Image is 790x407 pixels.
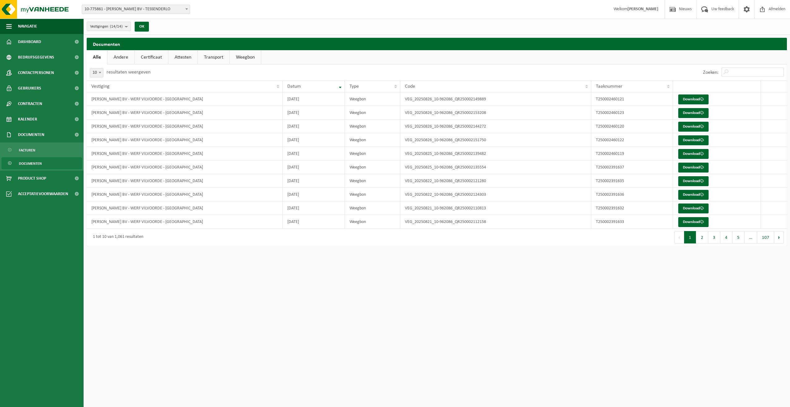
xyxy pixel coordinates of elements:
span: Product Shop [18,171,46,186]
td: [PERSON_NAME] BV - WERF VILVOORDE - [GEOGRAPHIC_DATA] [87,106,283,120]
td: VEG_20250822_10-962086_QR250002121280 [400,174,591,188]
button: 4 [720,231,732,243]
td: VEG_20250826_10-962086_QR250002153208 [400,106,591,120]
a: Facturen [2,144,82,156]
td: [PERSON_NAME] BV - WERF VILVOORDE - [GEOGRAPHIC_DATA] [87,201,283,215]
td: [PERSON_NAME] BV - WERF VILVOORDE - [GEOGRAPHIC_DATA] [87,147,283,160]
td: T250002460122 [591,133,673,147]
span: Dashboard [18,34,41,50]
td: T250002391632 [591,201,673,215]
td: [DATE] [283,120,345,133]
td: [DATE] [283,160,345,174]
td: Weegbon [345,174,400,188]
span: Kalender [18,112,37,127]
td: [DATE] [283,106,345,120]
span: Contracten [18,96,42,112]
span: Taaknummer [596,84,623,89]
td: Weegbon [345,133,400,147]
a: Documenten [2,157,82,169]
td: T250002391633 [591,215,673,229]
span: Vestiging [91,84,110,89]
td: Weegbon [345,92,400,106]
span: Vestigingen [90,22,123,31]
td: VEG_20250826_10-962086_QR250002151750 [400,133,591,147]
span: Datum [287,84,301,89]
a: Andere [107,50,134,64]
td: Weegbon [345,215,400,229]
td: Weegbon [345,106,400,120]
td: [DATE] [283,188,345,201]
td: T250002391636 [591,188,673,201]
td: Weegbon [345,201,400,215]
button: 3 [708,231,720,243]
a: Download [678,203,709,213]
a: Download [678,108,709,118]
button: Next [774,231,784,243]
td: T250002460120 [591,120,673,133]
span: Documenten [18,127,44,142]
span: Code [405,84,415,89]
a: Download [678,163,709,173]
button: 1 [684,231,696,243]
button: 2 [696,231,708,243]
span: Type [349,84,359,89]
td: [PERSON_NAME] BV - WERF VILVOORDE - [GEOGRAPHIC_DATA] [87,92,283,106]
span: Acceptatievoorwaarden [18,186,68,202]
td: [DATE] [283,215,345,229]
span: Contactpersonen [18,65,54,81]
span: 10 [90,68,103,77]
button: OK [135,22,149,32]
a: Attesten [168,50,197,64]
td: T250002460119 [591,147,673,160]
a: Download [678,217,709,227]
td: [DATE] [283,201,345,215]
td: VEG_20250826_10-962086_QR250002144272 [400,120,591,133]
a: Download [678,176,709,186]
td: T250002391637 [591,160,673,174]
button: Vestigingen(14/14) [87,22,131,31]
a: Alle [87,50,107,64]
count: (14/14) [110,24,123,28]
td: [DATE] [283,174,345,188]
td: VEG_20250825_10-962086_QR250002139482 [400,147,591,160]
td: [PERSON_NAME] BV - WERF VILVOORDE - [GEOGRAPHIC_DATA] [87,160,283,174]
span: 10-775861 - YVES MAES BV - TESSENDERLO [82,5,190,14]
strong: [PERSON_NAME] [627,7,658,11]
td: [PERSON_NAME] BV - WERF VILVOORDE - [GEOGRAPHIC_DATA] [87,215,283,229]
a: Download [678,135,709,145]
a: Transport [198,50,229,64]
td: [PERSON_NAME] BV - WERF VILVOORDE - [GEOGRAPHIC_DATA] [87,120,283,133]
td: [DATE] [283,92,345,106]
h2: Documenten [87,38,787,50]
td: T250002460123 [591,106,673,120]
label: Zoeken: [703,70,718,75]
a: Download [678,94,709,104]
td: [DATE] [283,133,345,147]
td: T250002391635 [591,174,673,188]
span: … [744,231,757,243]
span: Navigatie [18,19,37,34]
td: VEG_20250822_10-962086_QR250002124303 [400,188,591,201]
a: Download [678,122,709,132]
a: Download [678,149,709,159]
td: [PERSON_NAME] BV - WERF VILVOORDE - [GEOGRAPHIC_DATA] [87,133,283,147]
span: Documenten [19,158,42,169]
td: VEG_20250825_10-962086_QR250002135554 [400,160,591,174]
td: T250002460121 [591,92,673,106]
span: Facturen [19,144,35,156]
td: [DATE] [283,147,345,160]
a: Weegbon [230,50,261,64]
label: resultaten weergeven [106,70,150,75]
span: Gebruikers [18,81,41,96]
td: VEG_20250826_10-962086_QR250002149889 [400,92,591,106]
td: Weegbon [345,188,400,201]
td: VEG_20250821_10-962086_QR250002112158 [400,215,591,229]
a: Download [678,190,709,200]
td: [PERSON_NAME] BV - WERF VILVOORDE - [GEOGRAPHIC_DATA] [87,174,283,188]
a: Certificaat [135,50,168,64]
td: VEG_20250821_10-962086_QR250002110813 [400,201,591,215]
td: Weegbon [345,160,400,174]
button: 5 [732,231,744,243]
